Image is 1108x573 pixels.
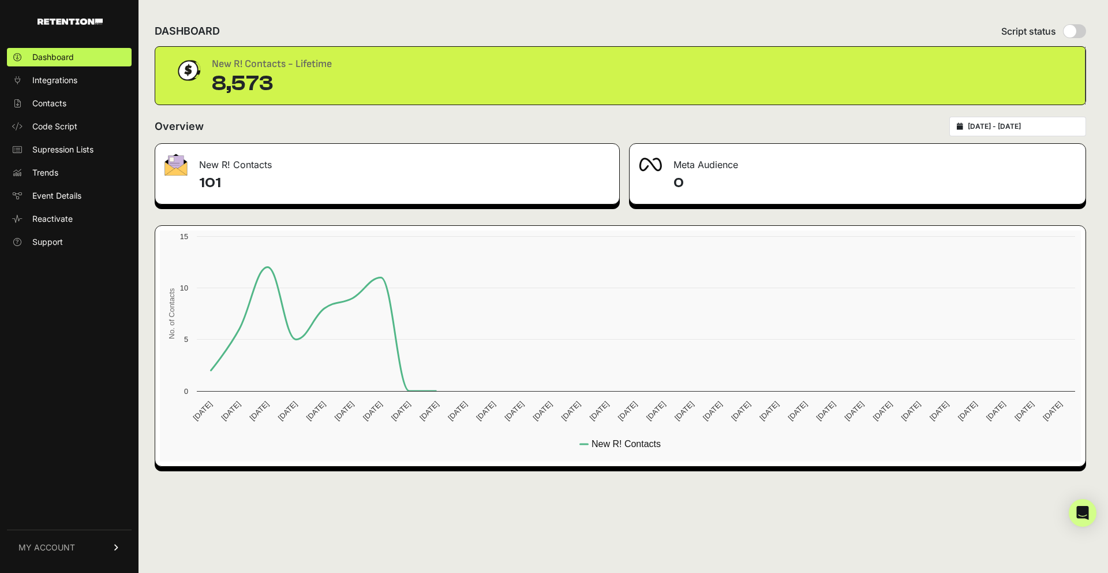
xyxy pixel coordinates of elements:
a: Trends [7,163,132,182]
div: Meta Audience [630,144,1085,178]
h2: DASHBOARD [155,23,220,39]
text: [DATE] [815,400,837,422]
text: [DATE] [786,400,808,422]
a: Support [7,233,132,251]
span: Support [32,236,63,248]
text: 0 [184,387,188,396]
a: Contacts [7,94,132,113]
span: Reactivate [32,213,73,225]
text: 5 [184,335,188,344]
text: [DATE] [560,400,582,422]
div: Open Intercom Messenger [1069,499,1096,527]
text: [DATE] [645,400,667,422]
text: [DATE] [276,400,299,422]
text: [DATE] [729,400,752,422]
text: [DATE] [871,400,894,422]
text: New R! Contacts [592,439,661,449]
span: Trends [32,167,58,178]
text: [DATE] [900,400,922,422]
a: Reactivate [7,210,132,228]
text: [DATE] [219,400,242,422]
text: [DATE] [758,400,780,422]
a: Dashboard [7,48,132,66]
a: Integrations [7,71,132,90]
text: [DATE] [305,400,327,422]
h4: 101 [199,174,610,192]
span: Integrations [32,75,77,86]
text: [DATE] [1013,400,1035,422]
text: [DATE] [701,400,724,422]
text: [DATE] [503,400,525,422]
div: 8,573 [212,72,332,95]
text: [DATE] [333,400,355,422]
text: [DATE] [1041,400,1064,422]
text: [DATE] [390,400,412,422]
text: [DATE] [985,400,1007,422]
text: [DATE] [843,400,866,422]
a: Supression Lists [7,140,132,159]
a: Code Script [7,117,132,136]
text: [DATE] [588,400,611,422]
text: [DATE] [361,400,384,422]
h2: Overview [155,118,204,135]
span: MY ACCOUNT [18,542,75,553]
a: MY ACCOUNT [7,530,132,565]
img: fa-envelope-19ae18322b30453b285274b1b8af3d052b27d846a4fbe8435d1a52b978f639a2.png [164,154,188,176]
text: 10 [180,284,188,292]
text: 15 [180,232,188,241]
a: Event Details [7,187,132,205]
img: Retention.com [38,18,103,25]
div: New R! Contacts [155,144,619,178]
text: [DATE] [474,400,497,422]
span: Script status [1001,24,1056,38]
span: Contacts [32,98,66,109]
h4: 0 [673,174,1076,192]
text: [DATE] [418,400,440,422]
text: [DATE] [248,400,271,422]
text: [DATE] [616,400,639,422]
text: No. of Contacts [167,288,176,339]
text: [DATE] [191,400,214,422]
span: Supression Lists [32,144,93,155]
img: fa-meta-2f981b61bb99beabf952f7030308934f19ce035c18b003e963880cc3fabeebb7.png [639,158,662,172]
span: Dashboard [32,51,74,63]
text: [DATE] [531,400,554,422]
text: [DATE] [928,400,950,422]
text: [DATE] [956,400,979,422]
img: dollar-coin-05c43ed7efb7bc0c12610022525b4bbbb207c7efeef5aecc26f025e68dcafac9.png [174,56,203,85]
text: [DATE] [673,400,695,422]
div: New R! Contacts - Lifetime [212,56,332,72]
text: [DATE] [446,400,469,422]
span: Code Script [32,121,77,132]
span: Event Details [32,190,81,202]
